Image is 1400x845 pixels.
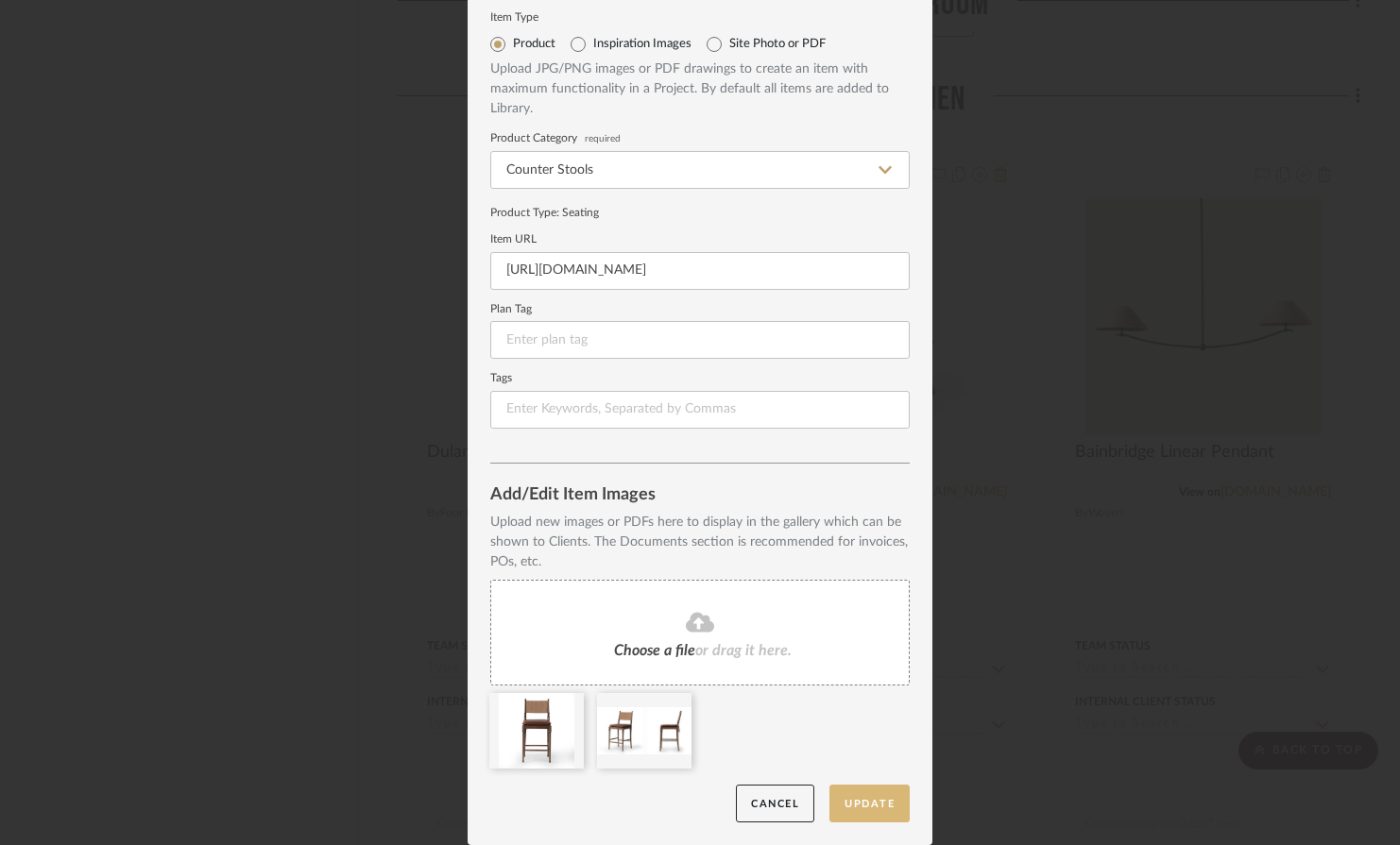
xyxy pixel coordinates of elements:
label: Tags [490,374,910,383]
input: Enter plan tag [490,321,910,359]
input: Enter Keywords, Separated by Commas [490,391,910,429]
label: Product Category [490,134,910,144]
input: Type a category to search and select [490,151,910,189]
span: : Seating [556,207,599,218]
label: Plan Tag [490,305,910,314]
mat-radio-group: Select item type [490,29,910,59]
span: or drag it here. [695,643,792,658]
label: Item URL [490,235,910,245]
label: Inspiration Images [593,37,691,52]
label: Site Photo or PDF [729,37,826,52]
div: Add/Edit Item Images [490,486,910,505]
span: Choose a file [614,643,695,658]
label: Item Type [490,13,910,23]
div: Product Type [490,204,910,221]
label: Product [513,37,555,52]
span: required [585,135,621,143]
div: Upload new images or PDFs here to display in the gallery which can be shown to Clients. The Docum... [490,513,910,572]
div: Upload JPG/PNG images or PDF drawings to create an item with maximum functionality in a Project. ... [490,59,910,119]
button: Update [829,785,910,823]
input: Enter URL [490,252,910,290]
button: Cancel [736,785,814,823]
